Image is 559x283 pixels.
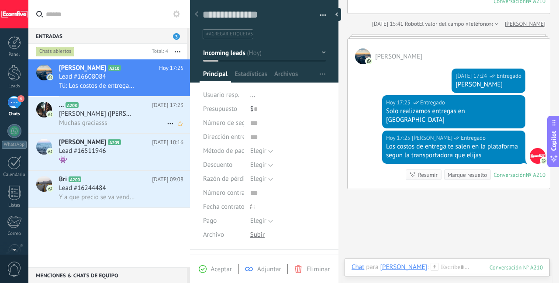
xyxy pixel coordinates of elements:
[380,263,427,271] div: Cris
[2,52,27,58] div: Panel
[418,171,438,179] div: Resumir
[203,105,237,113] span: Presupuesto
[108,65,121,71] span: A210
[366,58,372,64] img: com.amocrm.amocrmwa.svg
[203,162,232,168] span: Descuento
[211,265,232,273] span: Aceptar
[59,175,67,184] span: Bri
[203,134,252,140] span: Dirección entrega
[59,110,135,118] span: [PERSON_NAME] ([PERSON_NAME])
[448,171,487,179] div: Marque resuelto
[235,70,267,83] span: Estadísticas
[427,263,428,272] span: :
[250,161,266,169] span: Elegir
[455,72,488,80] div: [DATE] 17:24
[366,263,378,272] span: para
[59,101,64,110] span: ...
[168,44,187,59] button: Más
[59,184,106,193] span: Lead #16244484
[405,20,419,28] span: Robot
[250,217,266,225] span: Elegir
[250,147,266,155] span: Elegir
[59,147,106,155] span: Lead #16511946
[505,20,545,28] a: [PERSON_NAME]
[203,200,244,214] div: Fecha contrato
[2,172,27,178] div: Calendario
[152,175,183,184] span: [DATE] 09:08
[372,20,405,28] div: [DATE] 15:41
[530,148,545,164] span: Deiverth Rodriguez
[28,28,187,44] div: Entradas
[206,31,253,37] span: #agregar etiquetas
[420,98,445,107] span: Entregado
[203,186,244,200] div: Número contrato
[148,47,168,56] div: Total: 4
[47,111,53,117] img: icon
[2,231,27,237] div: Correo
[28,134,190,170] a: avataricon[PERSON_NAME]A209[DATE] 10:16Lead #16511946👾
[36,46,75,57] div: Chats abiertos
[59,138,106,147] span: [PERSON_NAME]
[47,186,53,192] img: icon
[152,138,183,147] span: [DATE] 10:16
[203,88,244,102] div: Usuario resp.
[173,33,180,40] span: 3
[203,190,250,196] span: Número contrato
[332,8,341,21] div: Ocultar
[28,267,187,283] div: Menciones & Chats de equipo
[203,231,224,238] span: Archivo
[203,228,244,242] div: Archivo
[526,171,545,179] div: № A210
[66,102,78,108] span: A208
[203,214,244,228] div: Pago
[203,130,244,144] div: Dirección entrega
[250,144,273,158] button: Elegir
[497,72,521,80] span: Entregado
[203,144,244,158] div: Método de pago
[152,101,183,110] span: [DATE] 17:23
[493,171,526,179] div: Conversación
[203,204,245,210] span: Fecha contrato
[250,214,273,228] button: Elegir
[203,70,228,83] span: Principal
[203,158,244,172] div: Descuento
[461,134,486,142] span: Entregado
[274,70,298,83] span: Archivos
[59,82,135,90] span: Tú: Los costos de entrega te salen en la plataforma segun la transportadora que elijas
[203,91,239,99] span: Usuario resp.
[203,217,217,224] span: Pago
[250,175,266,183] span: Elegir
[455,80,521,89] div: [PERSON_NAME]
[541,158,547,164] img: com.amocrm.amocrmwa.svg
[412,134,452,142] span: Deiverth Rodriguez (Oficina de Venta)
[250,158,273,172] button: Elegir
[2,83,27,89] div: Leads
[59,119,107,127] span: Muchas graciasss
[386,142,521,160] div: Los costos de entrega te salen en la plataforma segun la transportadora que elijas
[159,64,183,72] span: Hoy 17:25
[375,52,422,61] span: Cris
[250,91,255,99] span: ...
[203,148,248,154] span: Método de pago
[549,131,558,151] span: Copilot
[386,107,521,124] div: Solo realizamos entregas en [GEOGRAPHIC_DATA]
[17,95,24,102] span: 3
[203,102,244,116] div: Presupuesto
[203,176,252,182] span: Razón de pérdida
[2,203,27,208] div: Listas
[386,98,412,107] div: Hoy 17:25
[203,116,244,130] div: Número de seguimiento
[2,141,27,149] div: WhatsApp
[47,74,53,80] img: icon
[108,139,121,145] span: A209
[59,156,67,164] span: 👾
[2,111,27,117] div: Chats
[386,134,412,142] div: Hoy 17:25
[28,97,190,133] a: avataricon...A208[DATE] 17:23[PERSON_NAME] ([PERSON_NAME])Muchas graciasss
[203,120,270,126] span: Número de seguimiento
[257,265,281,273] span: Adjuntar
[59,64,106,72] span: [PERSON_NAME]
[28,59,190,96] a: avataricon[PERSON_NAME]A210Hoy 17:25Lead #16608084Tú: Los costos de entrega te salen en la plataf...
[69,176,81,182] span: A200
[47,148,53,155] img: icon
